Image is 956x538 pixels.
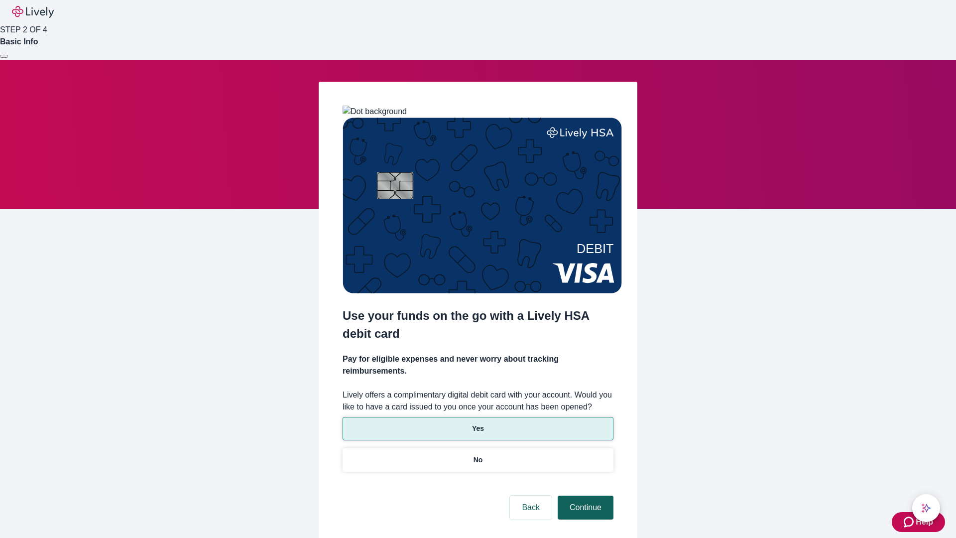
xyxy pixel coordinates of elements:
h4: Pay for eligible expenses and never worry about tracking reimbursements. [343,353,613,377]
button: Continue [558,496,613,520]
svg: Lively AI Assistant [921,503,931,513]
span: Help [916,516,933,528]
button: chat [912,494,940,522]
p: No [474,455,483,465]
img: Debit card [343,118,622,293]
label: Lively offers a complimentary digital debit card with your account. Would you like to have a card... [343,389,613,413]
button: Back [510,496,552,520]
button: No [343,448,613,472]
img: Lively [12,6,54,18]
button: Zendesk support iconHelp [892,512,945,532]
p: Yes [472,423,484,434]
button: Yes [343,417,613,440]
svg: Zendesk support icon [904,516,916,528]
img: Dot background [343,106,407,118]
h2: Use your funds on the go with a Lively HSA debit card [343,307,613,343]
